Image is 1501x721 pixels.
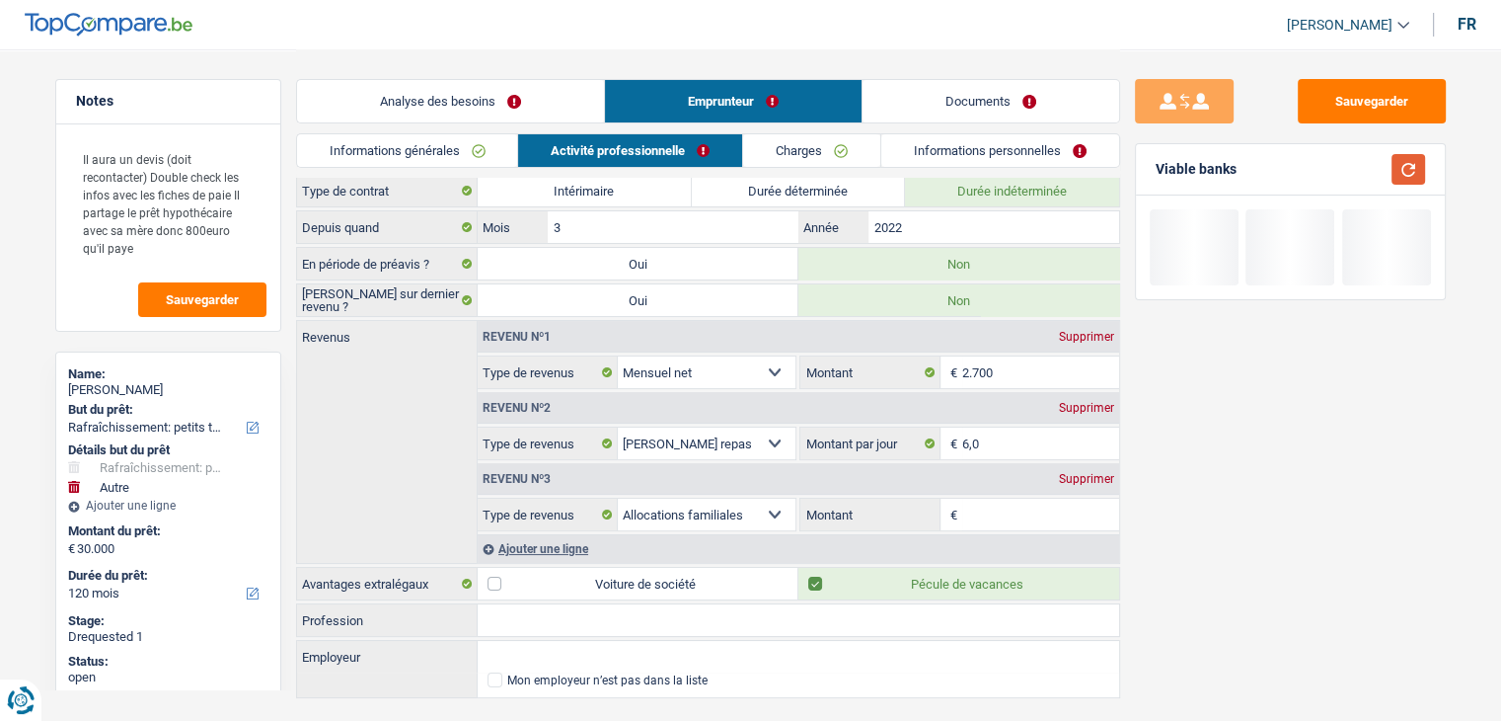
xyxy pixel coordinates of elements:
[478,175,692,206] label: Intérimaire
[68,613,268,629] div: Stage:
[1271,9,1409,41] a: [PERSON_NAME]
[868,211,1118,243] input: AAAA
[76,93,261,110] h5: Notes
[478,331,556,343] div: Revenu nº1
[297,134,518,167] a: Informations générales
[692,175,906,206] label: Durée déterminée
[518,134,742,167] a: Activité professionnelle
[25,13,192,37] img: TopCompare Logo
[1287,17,1392,34] span: [PERSON_NAME]
[1458,15,1476,34] div: fr
[507,675,708,686] div: Mon employeur n’est pas dans la liste
[166,293,239,306] span: Sauvegarder
[798,284,1119,316] label: Non
[297,175,478,206] label: Type de contrat
[297,604,478,636] label: Profession
[798,248,1119,280] label: Non
[478,473,556,485] div: Revenu nº3
[798,211,868,243] label: Année
[478,211,548,243] label: Mois
[548,211,797,243] input: MM
[478,499,618,530] label: Type de revenus
[1054,473,1119,485] div: Supprimer
[743,134,880,167] a: Charges
[297,284,478,316] label: [PERSON_NAME] sur dernier revenu ?
[1054,402,1119,414] div: Supprimer
[478,428,618,459] label: Type de revenus
[478,357,618,388] label: Type de revenus
[478,248,798,280] label: Oui
[905,175,1119,206] label: Durée indéterminée
[478,641,1119,673] input: Cherchez votre employeur
[68,523,264,539] label: Montant du prêt:
[800,357,940,388] label: Montant
[297,568,478,600] label: Avantages extralégaux
[138,282,266,317] button: Sauvegarder
[478,568,798,600] label: Voiture de société
[68,541,75,557] span: €
[1156,161,1237,178] div: Viable banks
[297,211,478,243] label: Depuis quand
[605,80,862,122] a: Emprunteur
[863,80,1119,122] a: Documents
[68,366,268,382] div: Name:
[68,654,268,670] div: Status:
[68,499,268,513] div: Ajouter une ligne
[1054,331,1119,343] div: Supprimer
[1298,79,1446,123] button: Sauvegarder
[297,641,478,673] label: Employeur
[297,321,477,344] label: Revenus
[478,534,1119,563] div: Ajouter une ligne
[68,402,264,418] label: But du prêt:
[68,629,268,645] div: Drequested 1
[881,134,1119,167] a: Informations personnelles
[68,670,268,685] div: open
[798,568,1119,600] label: Pécule de vacances
[68,442,268,458] div: Détails but du prêt
[940,428,962,459] span: €
[68,568,264,584] label: Durée du prêt:
[297,80,604,122] a: Analyse des besoins
[68,382,268,398] div: [PERSON_NAME]
[940,357,962,388] span: €
[478,402,556,414] div: Revenu nº2
[800,428,940,459] label: Montant par jour
[297,248,478,280] label: En période de préavis ?
[940,499,962,530] span: €
[478,284,798,316] label: Oui
[800,499,940,530] label: Montant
